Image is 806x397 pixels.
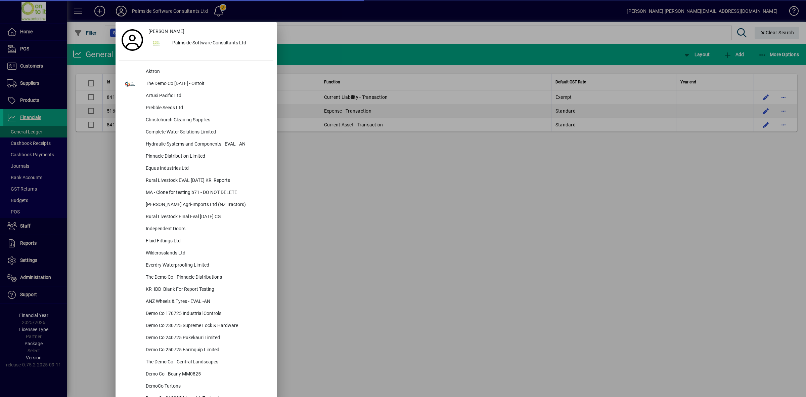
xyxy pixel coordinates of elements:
button: Prebble Seeds Ltd [119,102,273,114]
div: Hydraulic Systems and Components - EVAL - AN [140,138,273,151]
div: KR_IDD_Blank For Report Testing [140,284,273,296]
div: MA - Clone for testing b71 - DO NOT DELETE [140,187,273,199]
div: Rural Livestock EVAL [DATE] KR_Reports [140,175,273,187]
div: Demo Co - Beany MM0825 [140,368,273,381]
div: Everdry Waterproofing Limited [140,260,273,272]
button: Demo Co 250725 Farmquip Limited [119,344,273,356]
button: Rural Livestock EVAL [DATE] KR_Reports [119,175,273,187]
div: Demo Co 240725 Pukekauri Limited [140,332,273,344]
button: [PERSON_NAME] Agri-Imports Ltd (NZ Tractors) [119,199,273,211]
div: Complete Water Solutions Limited [140,126,273,138]
div: Demo Co 250725 Farmquip Limited [140,344,273,356]
button: Demo Co 240725 Pukekauri Limited [119,332,273,344]
button: Wildcrosslands Ltd [119,247,273,260]
div: Artusi Pacific Ltd [140,90,273,102]
button: Christchurch Cleaning Supplies [119,114,273,126]
div: [PERSON_NAME] Agri-Imports Ltd (NZ Tractors) [140,199,273,211]
a: Profile [119,34,146,46]
div: Palmside Software Consultants Ltd [167,37,273,49]
button: The Demo Co [DATE] - Ontoit [119,78,273,90]
button: Independent Doors [119,223,273,235]
button: DemoCo Turtons [119,381,273,393]
button: The Demo Co - Pinnacle Distributions [119,272,273,284]
div: ANZ Wheels & Tyres - EVAL -AN [140,296,273,308]
button: MA - Clone for testing b71 - DO NOT DELETE [119,187,273,199]
div: Independent Doors [140,223,273,235]
button: Pinnacle Distribution Limited [119,151,273,163]
button: Fluid Fittings Ltd [119,235,273,247]
div: The Demo Co - Pinnacle Distributions [140,272,273,284]
div: Demo Co 230725 Supreme Lock & Hardware [140,320,273,332]
button: Everdry Waterproofing Limited [119,260,273,272]
div: Equus Industries Ltd [140,163,273,175]
div: Rural Livestock FInal Eval [DATE] CG [140,211,273,223]
a: [PERSON_NAME] [146,25,273,37]
div: Christchurch Cleaning Supplies [140,114,273,126]
button: The Demo Co - Central Landscapes [119,356,273,368]
button: Demo Co 170725 Industrial Controls [119,308,273,320]
button: Demo Co - Beany MM0825 [119,368,273,381]
div: The Demo Co - Central Landscapes [140,356,273,368]
button: Aktron [119,66,273,78]
div: Demo Co 170725 Industrial Controls [140,308,273,320]
button: Artusi Pacific Ltd [119,90,273,102]
div: Aktron [140,66,273,78]
button: ANZ Wheels & Tyres - EVAL -AN [119,296,273,308]
button: Complete Water Solutions Limited [119,126,273,138]
div: Prebble Seeds Ltd [140,102,273,114]
button: Hydraulic Systems and Components - EVAL - AN [119,138,273,151]
div: The Demo Co [DATE] - Ontoit [140,78,273,90]
button: KR_IDD_Blank For Report Testing [119,284,273,296]
div: Wildcrosslands Ltd [140,247,273,260]
div: DemoCo Turtons [140,381,273,393]
div: Pinnacle Distribution Limited [140,151,273,163]
div: Fluid Fittings Ltd [140,235,273,247]
button: Equus Industries Ltd [119,163,273,175]
button: Rural Livestock FInal Eval [DATE] CG [119,211,273,223]
button: Palmside Software Consultants Ltd [146,37,273,49]
span: [PERSON_NAME] [148,28,184,35]
button: Demo Co 230725 Supreme Lock & Hardware [119,320,273,332]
